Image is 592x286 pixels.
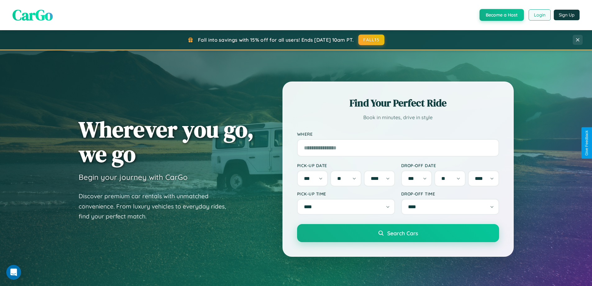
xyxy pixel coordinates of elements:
div: Give Feedback [585,130,589,156]
label: Pick-up Time [297,191,395,196]
label: Pick-up Date [297,163,395,168]
label: Where [297,131,499,137]
span: Search Cars [387,230,418,237]
button: Login [529,9,551,21]
h3: Begin your journey with CarGo [79,172,188,182]
label: Drop-off Time [401,191,499,196]
button: Sign Up [554,10,580,20]
p: Book in minutes, drive in style [297,113,499,122]
span: CarGo [12,5,53,25]
h1: Wherever you go, we go [79,117,254,166]
button: Become a Host [480,9,524,21]
button: Search Cars [297,224,499,242]
label: Drop-off Date [401,163,499,168]
button: FALL15 [358,35,384,45]
p: Discover premium car rentals with unmatched convenience. From luxury vehicles to everyday rides, ... [79,191,234,222]
iframe: Intercom live chat [6,265,21,280]
h2: Find Your Perfect Ride [297,96,499,110]
span: Fall into savings with 15% off for all users! Ends [DATE] 10am PT. [198,37,354,43]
